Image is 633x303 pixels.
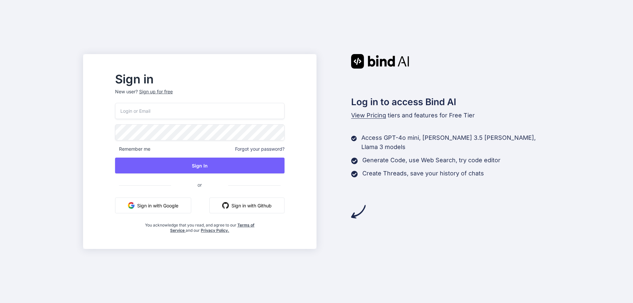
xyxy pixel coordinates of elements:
p: tiers and features for Free Tier [351,111,550,120]
p: Create Threads, save your history of chats [362,169,484,178]
span: Remember me [115,146,150,152]
span: Forgot your password? [235,146,285,152]
p: Generate Code, use Web Search, try code editor [362,156,500,165]
a: Terms of Service [170,223,255,233]
p: New user? [115,88,285,103]
div: You acknowledge that you read, and agree to our and our [143,219,256,233]
input: Login or Email [115,103,285,119]
span: or [171,177,228,193]
img: arrow [351,204,366,219]
h2: Log in to access Bind AI [351,95,550,109]
button: Sign in with Google [115,197,191,213]
div: Sign up for free [139,88,173,95]
img: Bind AI logo [351,54,409,69]
button: Sign In [115,158,285,173]
a: Privacy Policy. [201,228,229,233]
span: View Pricing [351,112,386,119]
h2: Sign in [115,74,285,84]
img: google [128,202,135,209]
button: Sign in with Github [209,197,285,213]
p: Access GPT-4o mini, [PERSON_NAME] 3.5 [PERSON_NAME], Llama 3 models [361,133,550,152]
img: github [222,202,229,209]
